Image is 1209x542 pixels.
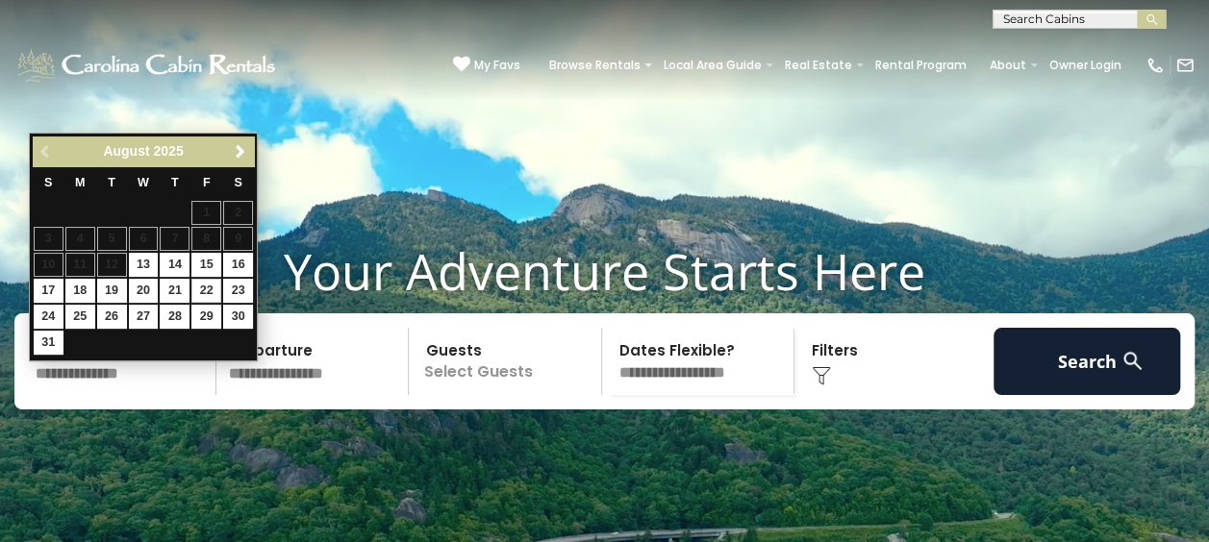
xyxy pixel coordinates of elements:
[138,176,149,189] span: Wednesday
[160,279,189,303] a: 21
[129,279,159,303] a: 20
[75,176,86,189] span: Monday
[1040,52,1131,79] a: Owner Login
[980,52,1036,79] a: About
[228,139,252,163] a: Next
[453,56,520,75] a: My Favs
[415,328,601,395] p: Select Guests
[14,241,1195,301] h1: Your Adventure Starts Here
[654,52,771,79] a: Local Area Guide
[1175,56,1195,75] img: mail-regular-white.png
[34,331,63,355] a: 31
[108,176,115,189] span: Tuesday
[171,176,179,189] span: Thursday
[191,279,221,303] a: 22
[1121,349,1145,373] img: search-regular-white.png
[540,52,650,79] a: Browse Rentals
[129,305,159,329] a: 27
[474,57,520,74] span: My Favs
[160,253,189,277] a: 14
[233,144,248,160] span: Next
[223,305,253,329] a: 30
[191,305,221,329] a: 29
[34,279,63,303] a: 17
[223,253,253,277] a: 16
[160,305,189,329] a: 28
[153,143,183,159] span: 2025
[97,279,127,303] a: 19
[34,305,63,329] a: 24
[994,328,1181,395] button: Search
[97,305,127,329] a: 26
[775,52,862,79] a: Real Estate
[223,279,253,303] a: 23
[14,46,281,85] img: White-1-1-2.png
[65,305,95,329] a: 25
[866,52,976,79] a: Rental Program
[103,143,149,159] span: August
[44,176,52,189] span: Sunday
[191,253,221,277] a: 15
[812,366,831,385] img: filter--v1.png
[1146,56,1165,75] img: phone-regular-white.png
[235,176,242,189] span: Saturday
[129,253,159,277] a: 13
[203,176,211,189] span: Friday
[65,279,95,303] a: 18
